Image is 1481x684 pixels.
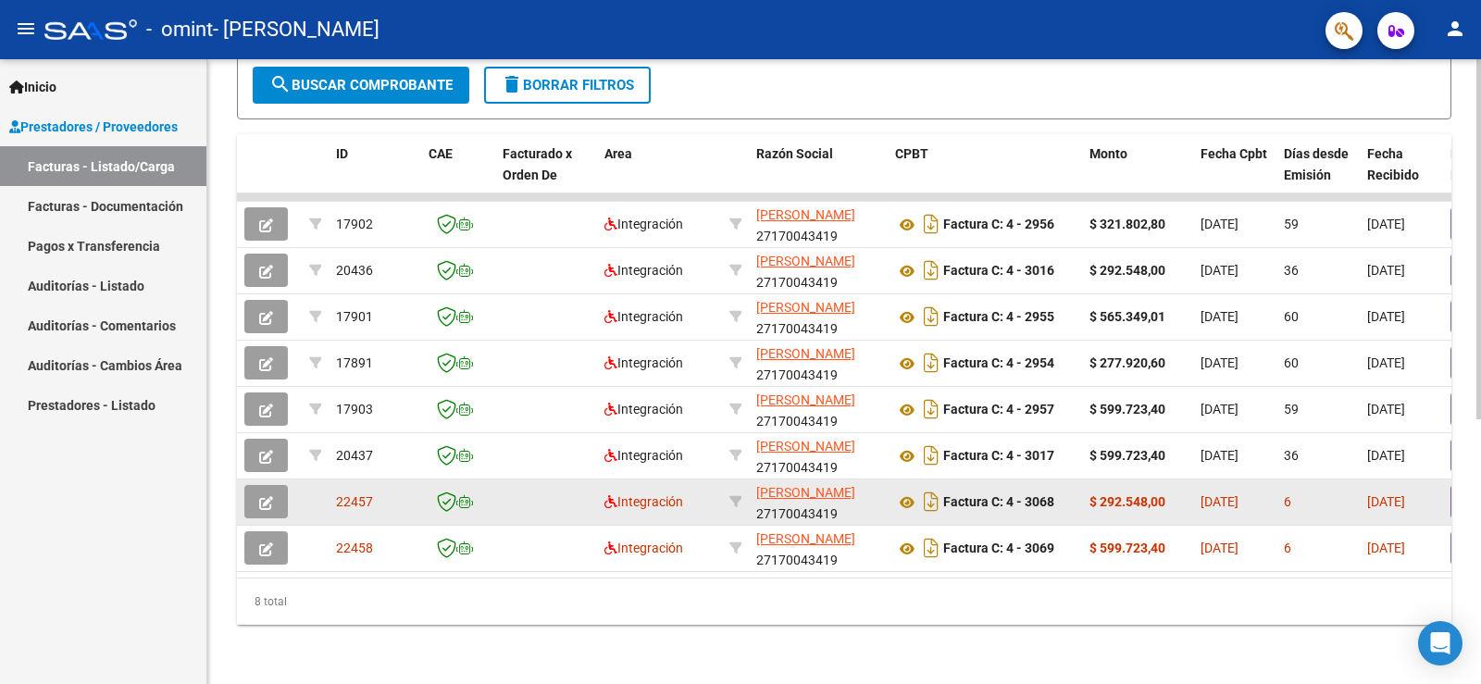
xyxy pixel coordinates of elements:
span: Monto [1089,146,1127,161]
span: [PERSON_NAME] [756,439,855,454]
span: [DATE] [1201,448,1238,463]
strong: Factura C: 4 - 3016 [943,264,1054,279]
strong: $ 292.548,00 [1089,494,1165,509]
mat-icon: person [1444,18,1466,40]
div: 27170043419 [756,529,880,567]
button: Borrar Filtros [484,67,651,104]
span: [DATE] [1367,217,1405,231]
datatable-header-cell: CAE [421,134,495,216]
span: 59 [1284,402,1299,417]
span: ID [336,146,348,161]
span: [DATE] [1201,494,1238,509]
span: Borrar Filtros [501,77,634,93]
strong: $ 565.349,01 [1089,309,1165,324]
span: Facturado x Orden De [503,146,572,182]
span: 60 [1284,309,1299,324]
strong: $ 599.723,40 [1089,402,1165,417]
span: [DATE] [1367,263,1405,278]
div: Open Intercom Messenger [1418,621,1462,665]
datatable-header-cell: ID [329,134,421,216]
span: [DATE] [1367,355,1405,370]
strong: Factura C: 4 - 2954 [943,356,1054,371]
span: - omint [146,9,213,50]
span: Integración [604,263,683,278]
i: Descargar documento [919,209,943,239]
span: 22458 [336,541,373,555]
span: [PERSON_NAME] [756,300,855,315]
span: 6 [1284,541,1291,555]
span: Integración [604,494,683,509]
div: 8 total [237,578,1451,625]
span: Fecha Recibido [1367,146,1419,182]
span: Integración [604,541,683,555]
i: Descargar documento [919,441,943,470]
span: 6 [1284,494,1291,509]
span: [DATE] [1201,355,1238,370]
span: 20436 [336,263,373,278]
div: 27170043419 [756,482,880,521]
span: [PERSON_NAME] [756,254,855,268]
datatable-header-cell: Facturado x Orden De [495,134,597,216]
span: 17902 [336,217,373,231]
datatable-header-cell: Fecha Recibido [1360,134,1443,216]
i: Descargar documento [919,487,943,516]
i: Descargar documento [919,302,943,331]
datatable-header-cell: Monto [1082,134,1193,216]
span: Buscar Comprobante [269,77,453,93]
mat-icon: delete [501,73,523,95]
i: Descargar documento [919,394,943,424]
i: Descargar documento [919,348,943,378]
span: [PERSON_NAME] [756,531,855,546]
span: Fecha Cpbt [1201,146,1267,161]
span: 59 [1284,217,1299,231]
strong: $ 599.723,40 [1089,541,1165,555]
span: Area [604,146,632,161]
span: [PERSON_NAME] [756,346,855,361]
span: [PERSON_NAME] [756,207,855,222]
span: [PERSON_NAME] [756,392,855,407]
span: Días desde Emisión [1284,146,1349,182]
div: 27170043419 [756,251,880,290]
mat-icon: search [269,73,292,95]
span: [DATE] [1201,263,1238,278]
datatable-header-cell: Area [597,134,722,216]
strong: $ 321.802,80 [1089,217,1165,231]
span: 20437 [336,448,373,463]
span: [DATE] [1367,494,1405,509]
datatable-header-cell: Días desde Emisión [1276,134,1360,216]
strong: Factura C: 4 - 2955 [943,310,1054,325]
span: Inicio [9,77,56,97]
span: 17891 [336,355,373,370]
button: Buscar Comprobante [253,67,469,104]
div: 27170043419 [756,297,880,336]
div: 27170043419 [756,390,880,429]
strong: Factura C: 4 - 2957 [943,403,1054,417]
datatable-header-cell: Razón Social [749,134,888,216]
span: [DATE] [1201,309,1238,324]
span: CAE [429,146,453,161]
div: 27170043419 [756,205,880,243]
strong: $ 277.920,60 [1089,355,1165,370]
i: Descargar documento [919,533,943,563]
div: 27170043419 [756,343,880,382]
span: Integración [604,217,683,231]
mat-icon: menu [15,18,37,40]
strong: $ 599.723,40 [1089,448,1165,463]
span: [DATE] [1367,402,1405,417]
span: 36 [1284,263,1299,278]
span: 60 [1284,355,1299,370]
strong: Factura C: 4 - 3069 [943,541,1054,556]
span: [DATE] [1367,448,1405,463]
span: [DATE] [1367,541,1405,555]
span: Razón Social [756,146,833,161]
span: - [PERSON_NAME] [213,9,380,50]
span: 36 [1284,448,1299,463]
span: [DATE] [1201,402,1238,417]
i: Descargar documento [919,255,943,285]
strong: Factura C: 4 - 3068 [943,495,1054,510]
span: 17901 [336,309,373,324]
strong: Factura C: 4 - 3017 [943,449,1054,464]
span: [DATE] [1201,217,1238,231]
span: Prestadores / Proveedores [9,117,178,137]
span: [PERSON_NAME] [756,485,855,500]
